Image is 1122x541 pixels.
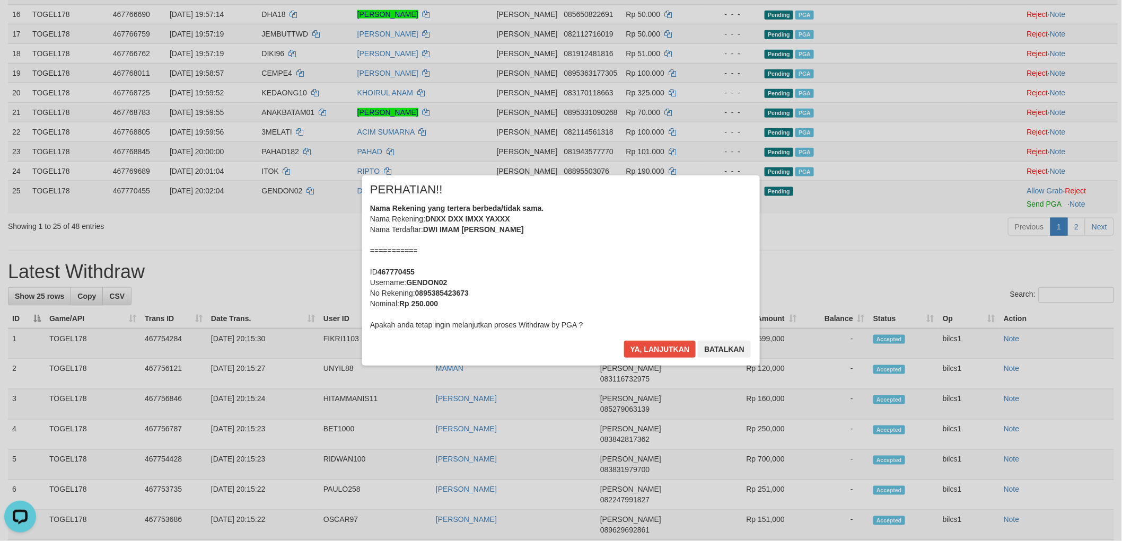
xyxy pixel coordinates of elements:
[4,4,36,36] button: Open LiveChat chat widget
[624,341,696,358] button: Ya, lanjutkan
[425,215,510,223] b: DNXX DXX IMXX YAXXX
[370,184,443,195] span: PERHATIAN!!
[423,225,524,234] b: DWI IMAM [PERSON_NAME]
[378,268,415,276] b: 467770455
[406,278,447,287] b: GENDON02
[698,341,751,358] button: Batalkan
[370,204,544,212] b: Nama Rekening yang tertera berbeda/tidak sama.
[415,289,469,297] b: 0895385423673
[399,299,438,308] b: Rp 250.000
[370,203,752,330] div: Nama Rekening: Nama Terdaftar: =========== ID Username: No Rekening: Nominal: Apakah anda tetap i...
